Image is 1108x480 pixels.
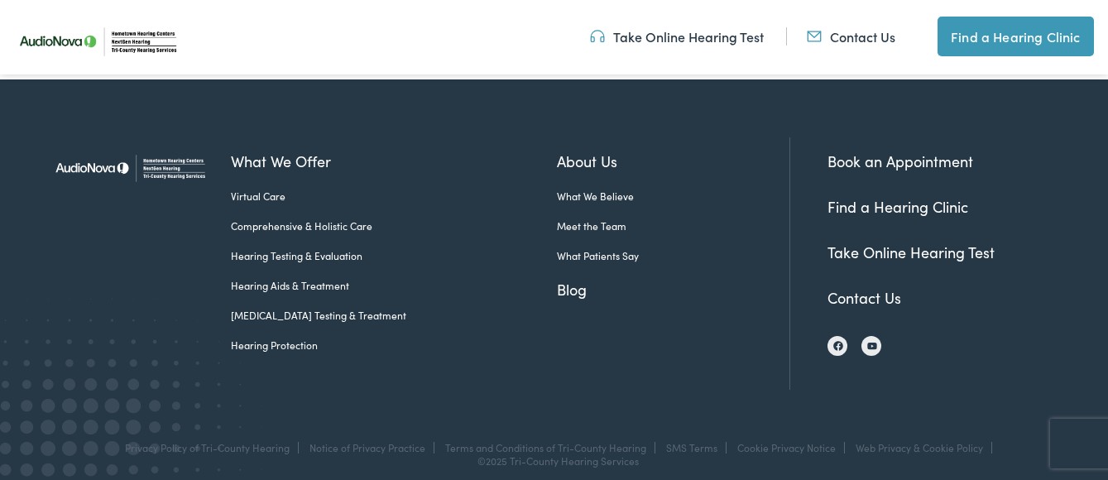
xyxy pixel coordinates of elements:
[557,278,789,300] a: Blog
[737,440,836,454] a: Cookie Privacy Notice
[827,196,968,217] a: Find a Hearing Clinic
[827,287,901,308] a: Contact Us
[557,218,789,233] a: Meet the Team
[231,189,557,204] a: Virtual Care
[125,440,290,454] a: Privacy Policy of Tri-County Hearing
[231,278,557,293] a: Hearing Aids & Treatment
[231,308,557,323] a: [MEDICAL_DATA] Testing & Treatment
[309,440,425,454] a: Notice of Privacy Practice
[557,189,789,204] a: What We Believe
[827,151,973,171] a: Book an Appointment
[807,27,895,46] a: Contact Us
[590,27,605,46] img: utility icon
[856,440,983,454] a: Web Privacy & Cookie Policy
[469,455,639,467] div: ©2025 Tri-County Hearing Services
[445,440,646,454] a: Terms and Conditions of Tri-County Hearing
[833,341,843,351] img: Facebook icon, indicating the presence of the site or brand on the social media platform.
[590,27,764,46] a: Take Online Hearing Test
[666,440,717,454] a: SMS Terms
[557,248,789,263] a: What Patients Say
[557,150,789,172] a: About Us
[867,342,877,351] img: YouTube
[807,27,822,46] img: utility icon
[231,338,557,353] a: Hearing Protection
[231,248,557,263] a: Hearing Testing & Evaluation
[231,150,557,172] a: What We Offer
[231,218,557,233] a: Comprehensive & Holistic Care
[827,242,995,262] a: Take Online Hearing Test
[45,137,218,199] img: Tri-County Hearing Services
[938,17,1093,56] a: Find a Hearing Clinic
